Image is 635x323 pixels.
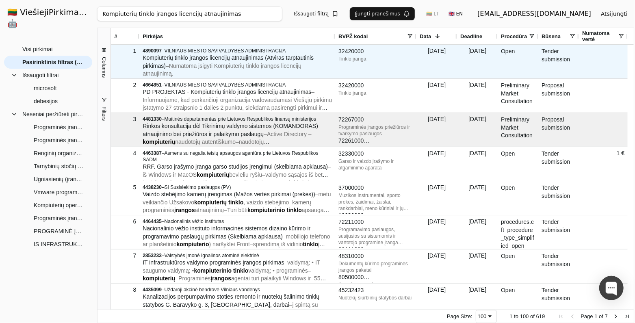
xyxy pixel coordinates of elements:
span: tinklo [303,241,318,247]
div: [DATE] [416,45,457,78]
span: Programinės įrangos palaikymo paslaugos. (ESIS) (RŠL) [34,121,84,133]
div: [DATE] [416,79,457,113]
div: 37000000 [338,184,413,192]
span: Uždaroji akcinė bendrovė Vilniaus vandenys [165,287,260,293]
div: Apmokymo paslaugos [338,281,413,288]
span: kompiuterių [143,139,175,145]
span: PROGRAMINĖ ĮRANGA [34,225,84,237]
div: 8 [114,284,136,296]
span: naudotojų autentiškumo [175,139,236,145]
div: 100 [478,313,487,319]
span: Turi būti [227,207,247,213]
div: 1 € [579,147,628,181]
span: tinklo [287,207,302,213]
span: atnaujinimų [195,207,224,213]
span: Deadline [460,33,482,39]
span: įrangos [293,309,320,316]
span: Nacionalinis vėžio institutas [165,219,224,224]
span: Būsena [542,33,561,39]
div: Open [498,249,538,283]
span: Procedūra [501,33,527,39]
span: 2853233 [143,253,162,258]
span: Filters [101,106,107,121]
div: – [143,252,332,259]
div: – [143,116,332,122]
button: Įjungti pranešimus [350,7,415,20]
span: kompiuterio [177,241,209,247]
div: Page Size [476,310,497,323]
span: tinklo [233,267,248,274]
span: , vaizdo stebėjimo [243,199,289,206]
span: VILNIAUS MIESTO SAVIVALDYBĖS ADMINISTRACIJA [165,48,286,54]
span: Muitinės departamentas prie Lietuvos Respublikos finansų ministerijos [165,116,316,122]
span: kabeliai; keitikliai, programinės [217,309,294,316]
div: Tender submission [538,284,579,317]
span: ) naršyklei Front [209,241,250,247]
span: valdymą; • programinės [248,267,308,274]
span: tinklo [228,199,243,206]
span: Pasirinktinis filtras (619) [22,56,84,68]
div: Dokumentų kūrimo programinės įrangos paketai [338,260,413,273]
span: valdymą; • IT saugumo valdymą; • [143,259,320,274]
span: metu veikiančio Užsakovo [143,191,331,206]
span: Active Directory – [267,131,312,137]
div: – [143,218,332,225]
div: Muzikos instrumentai, sporto prekės, žaidimai, žaislai, rankdarbiai, meno kūriniai ir jų priedai [338,192,413,212]
span: Renginių organizavimo paslaugos [34,147,84,159]
span: Data [420,33,431,39]
div: [DATE] [457,113,498,147]
span: tinklo [167,309,182,316]
span: Numatoma vertė [582,30,618,42]
span: VILNIAUS MIESTO SAVIVALDYBĖS ADMINISTRACIJA [165,82,286,88]
div: – [143,286,332,293]
span: kompiuterių [194,199,227,206]
span: 4890097 [143,48,162,54]
span: Programinės įrangos Fortigate palaikymo paslaugos [34,134,84,146]
span: 4481330 [143,116,162,122]
span: , esančio tame [188,179,225,186]
span: Išsaugoti filtrai [22,69,59,81]
span: Page [581,313,593,319]
div: Garso ir vaizdo įrašymo ir atgaminimo aparatai [338,158,413,171]
button: Atsijungti [594,7,634,21]
div: Proposal submission [538,79,579,113]
span: Kompiuterių tinklo įrangos licencijų atnaujinimas (Atviras tarptautinis pirkimas) [143,54,314,69]
div: Previous Page [569,313,576,320]
div: Programavimo paslaugos, susijusios su sistemomis ir vartotojo programine įranga [338,226,413,246]
div: 3 [114,113,136,125]
div: [DATE] [457,249,498,283]
span: 619 [536,313,545,319]
div: Tender submission [538,181,579,215]
div: Open [498,181,538,215]
div: Preliminary Market Consultation [498,79,538,113]
span: Kompiuterių operacinių sistemų programinės įrangos ir kiti PĮ paketai (skelbiama apklausa) PL-346 [34,199,84,211]
div: Nuotekų siurblinių statybos darbai [338,295,413,301]
span: įrangos [174,207,195,213]
button: 🇬🇧 EN [444,7,468,20]
div: 72261000 [338,137,413,145]
span: agentai turi palaikyti Windows ir [231,275,311,282]
span: tinklo [287,179,302,186]
div: 19000000 [338,212,413,220]
div: 72267000 [338,116,413,124]
span: 4464435 [143,219,162,224]
div: 32330000 [338,150,413,158]
span: – – – – – [143,259,326,297]
strong: .AI [81,7,94,17]
div: Preliminary Market Consultation [498,113,538,147]
span: Visi pirkimai [22,43,52,55]
div: [DATE] [457,147,498,181]
div: [EMAIL_ADDRESS][DOMAIN_NAME] [477,9,591,19]
span: Neseniai peržiūrėti pirkimai [22,108,84,120]
span: Asmens su negalia teisių apsaugos agentūra prie Lietuvos Respublikos SADM [143,150,318,163]
span: Ugniasienių (įrangos) pirkimas (PPR-858) [34,173,84,185]
div: – [143,48,332,54]
span: Valstybės įmonė Ignalinos atominė elektrinė [165,253,259,258]
div: Tinklo įranga [338,56,413,62]
span: Pirkėjas [143,33,163,39]
input: Greita paieška... [97,7,282,21]
span: Programinės įrangos nuomos paslaugos [34,212,84,224]
span: kompiuterio [155,179,188,186]
span: įrangos [211,275,232,282]
span: sprendimą iš vidinio [253,241,303,247]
